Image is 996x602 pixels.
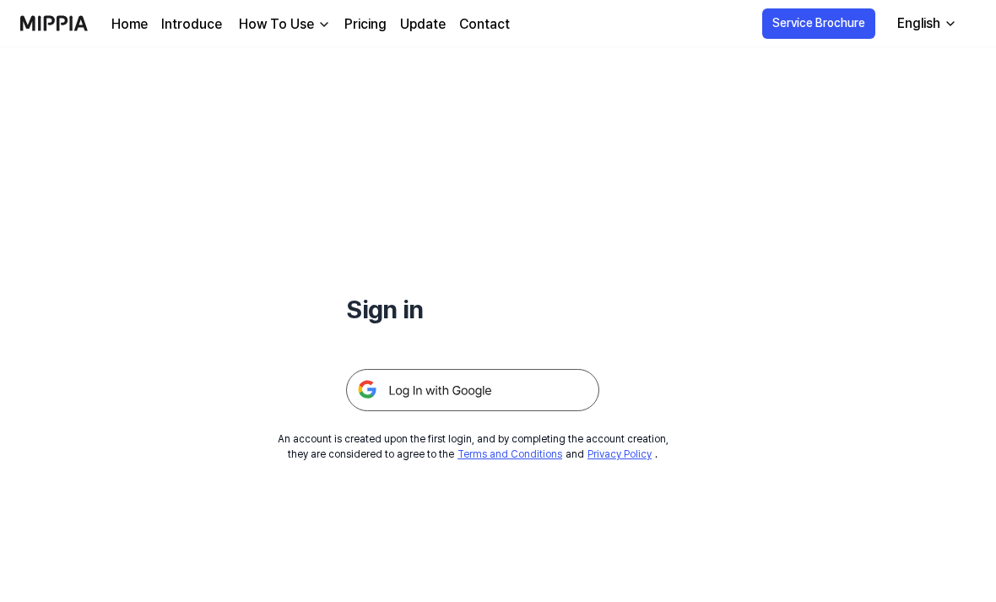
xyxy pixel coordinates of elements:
[894,14,944,34] div: English
[161,14,222,35] a: Introduce
[278,431,669,462] div: An account is created upon the first login, and by completing the account creation, they are cons...
[459,14,510,35] a: Contact
[457,448,562,460] a: Terms and Conditions
[235,14,317,35] div: How To Use
[111,14,148,35] a: Home
[235,14,331,35] button: How To Use
[884,7,967,41] button: English
[317,18,331,31] img: down
[346,369,599,411] img: 구글 로그인 버튼
[762,8,875,39] button: Service Brochure
[346,290,599,328] h1: Sign in
[400,14,446,35] a: Update
[344,14,387,35] a: Pricing
[587,448,652,460] a: Privacy Policy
